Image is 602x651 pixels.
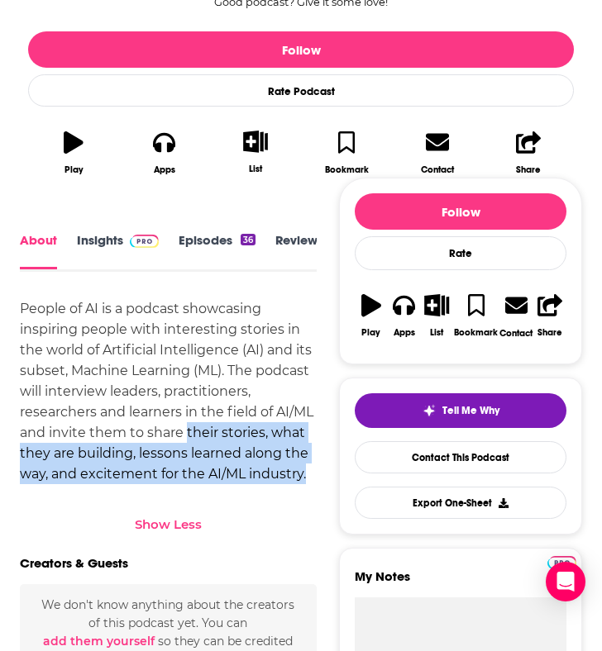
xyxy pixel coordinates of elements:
button: Share [533,283,566,349]
button: Play [355,283,388,349]
div: Rate [355,236,566,270]
a: Episodes36 [179,233,256,269]
a: About [20,233,57,269]
div: 36 [241,234,256,245]
button: Bookmark [301,120,392,185]
a: Pro website [547,554,576,569]
button: Share [483,120,574,185]
div: Contact [421,164,454,175]
button: Export One-Sheet [355,487,566,519]
div: List [430,327,443,338]
button: Apps [388,283,421,349]
a: Reviews [275,233,323,269]
div: Play [64,164,84,175]
div: Share [537,327,562,338]
div: Contact [499,327,533,339]
button: Follow [28,31,574,68]
div: Bookmark [325,164,369,175]
button: add them yourself [43,634,155,648]
button: Follow [355,193,566,230]
div: Apps [154,164,175,175]
a: Contact [392,120,483,185]
img: tell me why sparkle [423,404,436,417]
div: Play [361,327,380,338]
h2: Creators & Guests [20,555,128,571]
img: Podchaser Pro [130,235,159,248]
button: List [421,283,454,348]
a: InsightsPodchaser Pro [77,233,159,269]
div: Rate Podcast [28,74,574,107]
div: Open Intercom Messenger [546,562,585,601]
button: Play [28,120,119,185]
button: Apps [119,120,210,185]
img: Podchaser Pro [547,556,576,569]
div: Apps [394,327,415,338]
button: tell me why sparkleTell Me Why [355,393,566,428]
div: List [249,164,262,174]
a: Contact [499,283,533,349]
a: Contact This Podcast [355,441,566,473]
label: My Notes [355,568,566,597]
div: Share [516,164,541,175]
span: Tell Me Why [442,404,499,417]
button: List [210,120,301,184]
div: Bookmark [454,327,498,338]
div: People of AI is a podcast showcasing inspiring people with interesting stories in the world of Ar... [20,298,317,484]
button: Bookmark [453,283,499,349]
